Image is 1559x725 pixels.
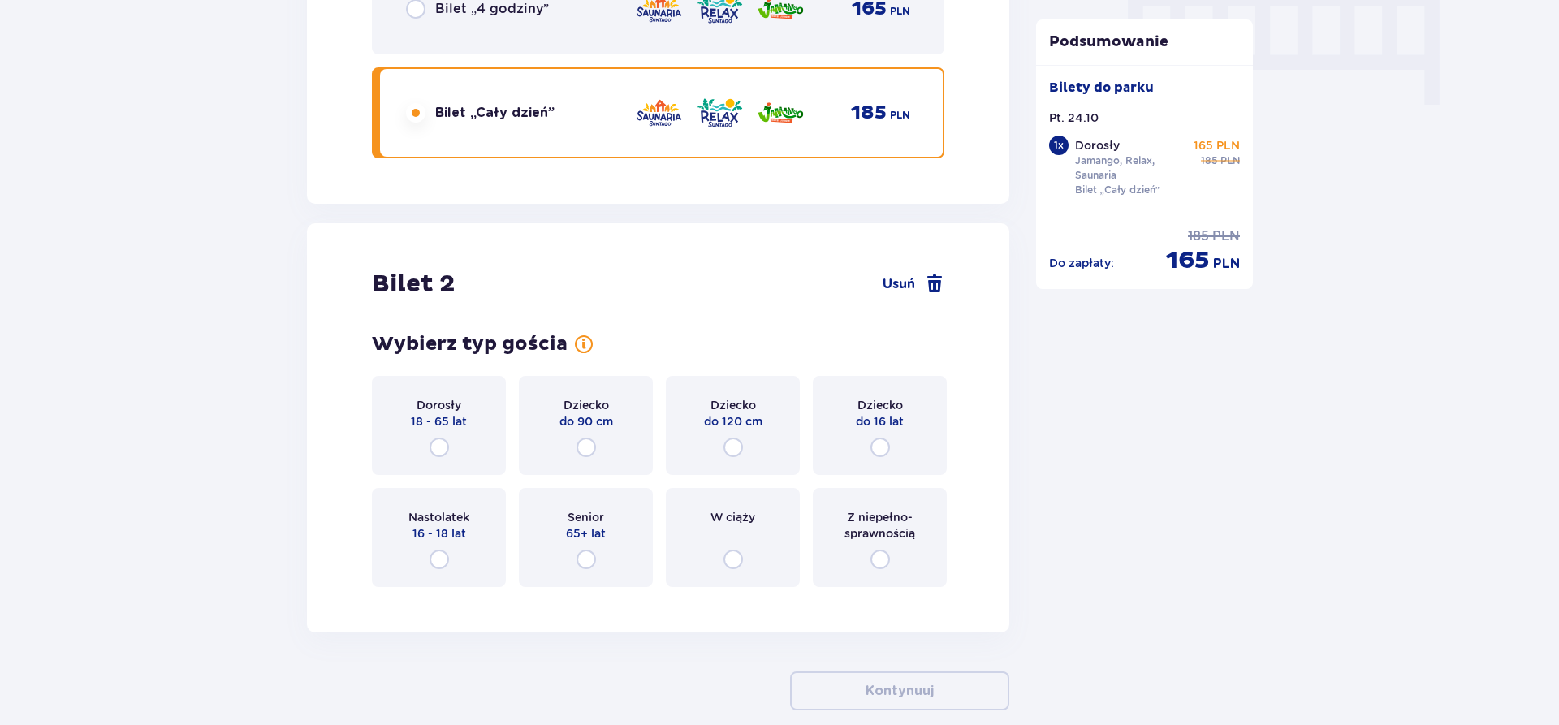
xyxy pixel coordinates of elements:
[851,101,887,125] span: 185
[411,413,467,429] span: 18 - 65 lat
[1075,183,1160,197] p: Bilet „Cały dzień”
[1213,255,1240,273] span: PLN
[1166,245,1210,276] span: 165
[883,274,944,294] a: Usuń
[827,509,932,542] span: Z niepełno­sprawnością
[890,4,910,19] span: PLN
[1036,32,1254,52] p: Podsumowanie
[1049,79,1154,97] p: Bilety do parku
[559,413,613,429] span: do 90 cm
[568,509,604,525] span: Senior
[564,397,609,413] span: Dziecko
[1194,137,1240,153] p: 165 PLN
[866,682,934,700] p: Kontynuuj
[412,525,466,542] span: 16 - 18 lat
[1075,137,1120,153] p: Dorosły
[635,96,683,130] img: Saunaria
[1049,255,1114,271] p: Do zapłaty :
[710,397,756,413] span: Dziecko
[1201,153,1217,168] span: 185
[890,108,910,123] span: PLN
[790,671,1009,710] button: Kontynuuj
[696,96,744,130] img: Relax
[1049,110,1099,126] p: Pt. 24.10
[1220,153,1240,168] span: PLN
[704,413,762,429] span: do 120 cm
[1188,227,1209,245] span: 185
[408,509,469,525] span: Nastolatek
[757,96,805,130] img: Jamango
[856,413,904,429] span: do 16 lat
[435,104,555,122] span: Bilet „Cały dzień”
[566,525,606,542] span: 65+ lat
[857,397,903,413] span: Dziecko
[417,397,461,413] span: Dorosły
[710,509,755,525] span: W ciąży
[883,275,915,293] span: Usuń
[1212,227,1240,245] span: PLN
[1049,136,1069,155] div: 1 x
[372,269,455,300] h2: Bilet 2
[1075,153,1187,183] p: Jamango, Relax, Saunaria
[372,332,568,356] h3: Wybierz typ gościa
